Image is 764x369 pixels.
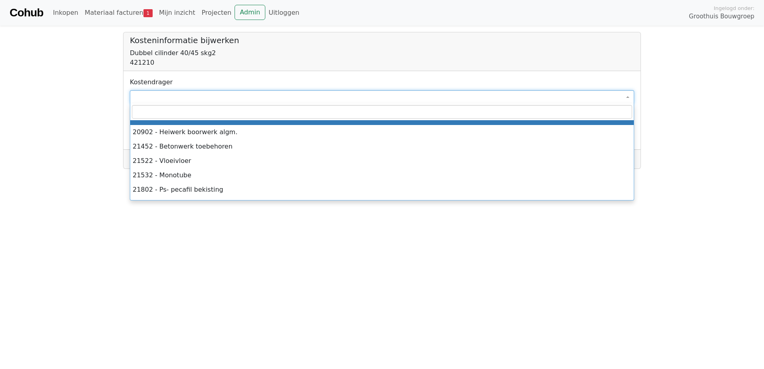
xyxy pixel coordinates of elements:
[714,4,754,12] span: Ingelogd onder:
[265,5,302,21] a: Uitloggen
[130,139,634,154] li: 21452 - Betonwerk toebehoren
[156,5,199,21] a: Mijn inzicht
[143,9,153,17] span: 1
[130,36,634,45] h5: Kosteninformatie bijwerken
[130,48,634,58] div: Dubbel cilinder 40/45 skg2
[50,5,81,21] a: Inkopen
[689,12,754,21] span: Groothuis Bouwgroep
[130,125,634,139] li: 20902 - Heiwerk boorwerk algm.
[130,197,634,211] li: 21852 - Doorvoeringen en sparingen
[130,168,634,183] li: 21532 - Monotube
[130,77,173,87] label: Kostendrager
[130,58,634,67] div: 421210
[10,3,43,22] a: Cohub
[198,5,235,21] a: Projecten
[130,154,634,168] li: 21522 - Vloeivloer
[235,5,265,20] a: Admin
[82,5,156,21] a: Materiaal facturen1
[130,183,634,197] li: 21802 - Ps- pecafil bekisting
